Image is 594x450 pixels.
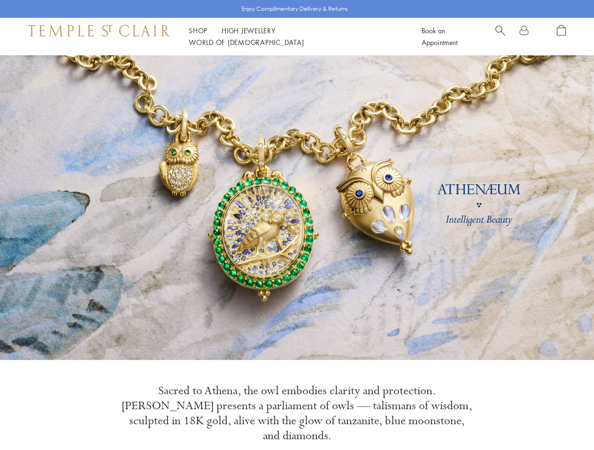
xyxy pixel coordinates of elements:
[121,383,473,443] p: Sacred to Athena, the owl embodies clarity and protection. [PERSON_NAME] presents a parliament of...
[422,26,457,47] a: Book an Appointment
[495,25,505,48] a: Search
[189,26,208,35] a: ShopShop
[189,25,401,48] nav: Main navigation
[241,4,348,14] p: Enjoy Complimentary Delivery & Returns
[28,25,170,36] img: Temple St. Clair
[189,37,304,47] a: World of [DEMOGRAPHIC_DATA]World of [DEMOGRAPHIC_DATA]
[222,26,276,35] a: High JewelleryHigh Jewellery
[557,25,566,48] a: Open Shopping Bag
